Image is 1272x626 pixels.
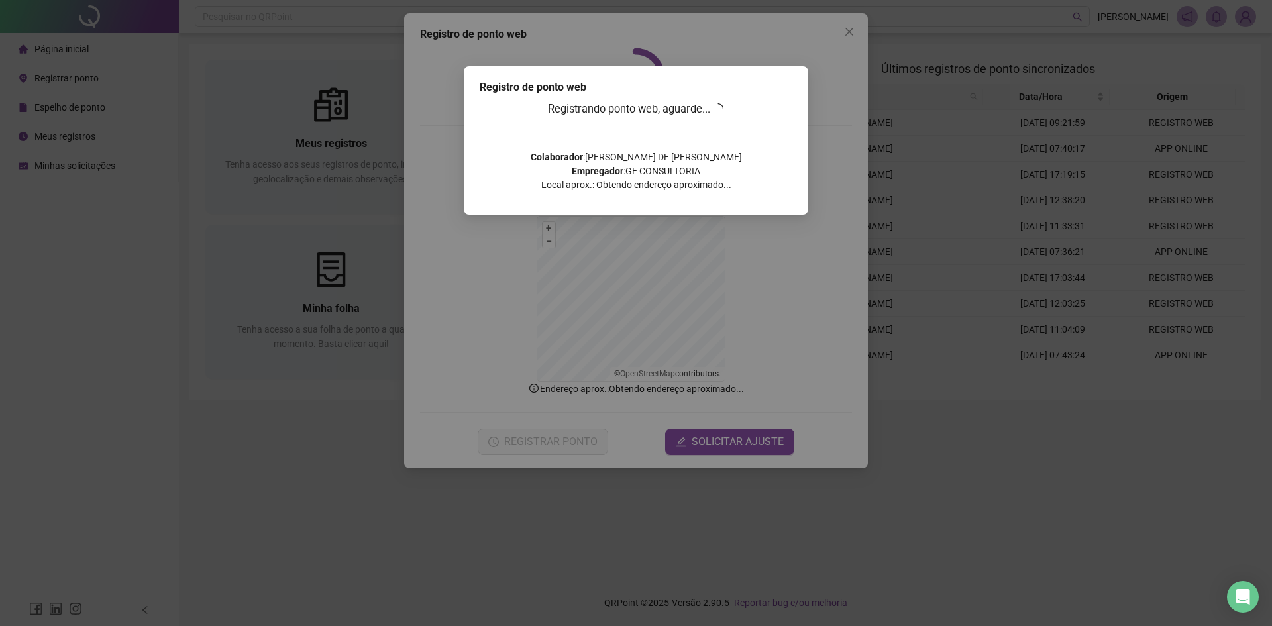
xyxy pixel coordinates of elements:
strong: Colaborador [531,152,583,162]
span: loading [712,103,724,115]
p: : [PERSON_NAME] DE [PERSON_NAME] : GE CONSULTORIA Local aprox.: Obtendo endereço aproximado... [480,150,792,192]
div: Registro de ponto web [480,79,792,95]
div: Open Intercom Messenger [1227,581,1259,613]
h3: Registrando ponto web, aguarde... [480,101,792,118]
strong: Empregador [572,166,623,176]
